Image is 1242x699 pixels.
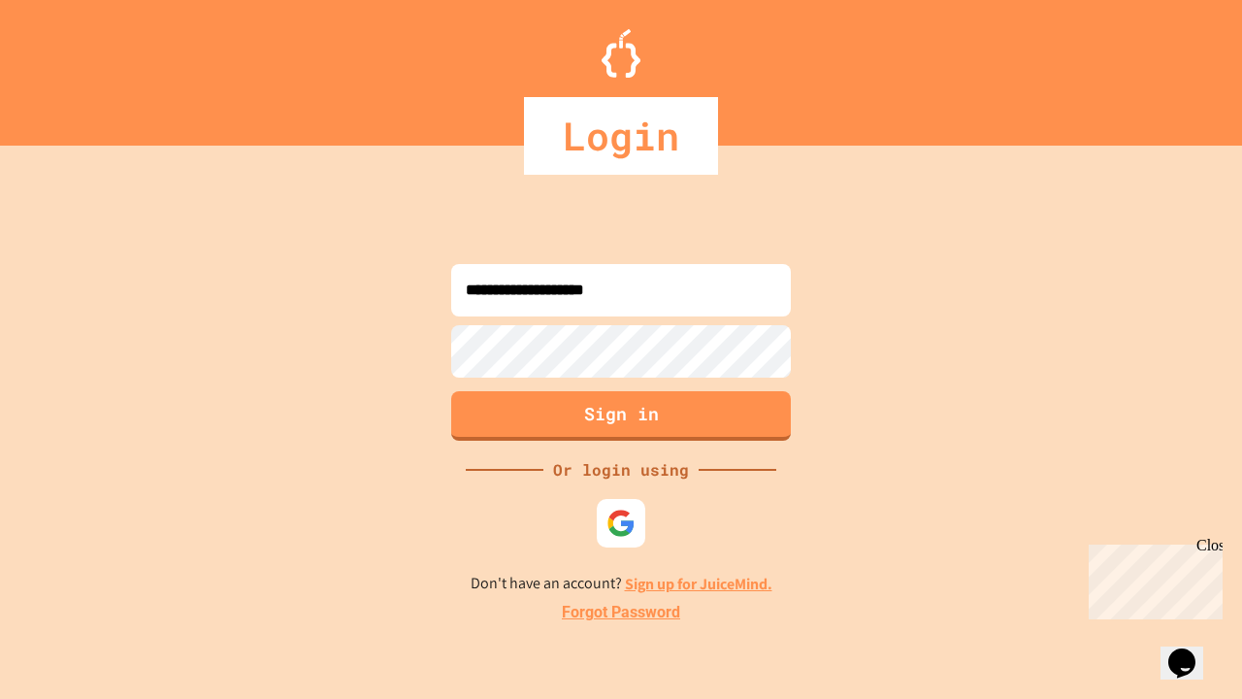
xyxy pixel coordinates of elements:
button: Sign in [451,391,791,441]
a: Sign up for JuiceMind. [625,574,772,594]
div: Login [524,97,718,175]
div: Chat with us now!Close [8,8,134,123]
p: Don't have an account? [471,572,772,596]
iframe: chat widget [1081,537,1223,619]
iframe: chat widget [1160,621,1223,680]
a: Forgot Password [562,601,680,624]
img: Logo.svg [602,29,640,78]
img: google-icon.svg [606,509,636,538]
div: Or login using [543,458,699,482]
